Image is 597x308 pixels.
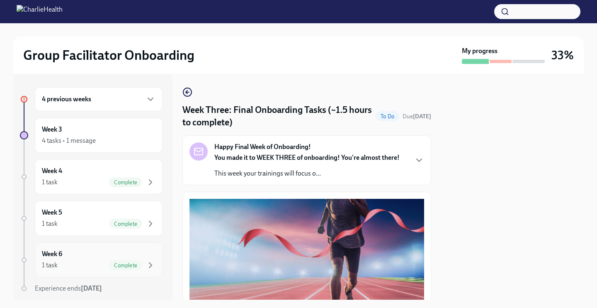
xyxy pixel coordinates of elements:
[462,46,498,56] strong: My progress
[42,125,62,134] h6: Week 3
[109,262,142,269] span: Complete
[81,284,102,292] strong: [DATE]
[35,87,163,111] div: 4 previous weeks
[214,142,311,152] strong: Happy Final Week of Onboarding!
[42,136,96,145] div: 4 tasks • 1 message
[20,159,163,194] a: Week 41 taskComplete
[42,219,58,228] div: 1 task
[182,104,372,129] h4: Week Three: Final Onboarding Tasks (~1.5 hours to complete)
[20,201,163,236] a: Week 51 taskComplete
[42,178,58,187] div: 1 task
[403,113,431,120] span: Due
[42,249,62,259] h6: Week 6
[42,261,58,270] div: 1 task
[42,166,62,176] h6: Week 4
[214,154,400,161] strong: You made it to WEEK THREE of onboarding! You're almost there!
[42,208,62,217] h6: Week 5
[23,47,194,64] h2: Group Facilitator Onboarding
[42,95,91,104] h6: 4 previous weeks
[35,284,102,292] span: Experience ends
[17,5,63,18] img: CharlieHealth
[109,221,142,227] span: Complete
[403,112,431,120] span: October 12th, 2025 10:00
[20,242,163,277] a: Week 61 taskComplete
[214,169,400,178] p: This week your trainings will focus o...
[20,118,163,153] a: Week 34 tasks • 1 message
[551,48,574,63] h3: 33%
[413,113,431,120] strong: [DATE]
[376,113,399,120] span: To Do
[109,179,142,186] span: Complete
